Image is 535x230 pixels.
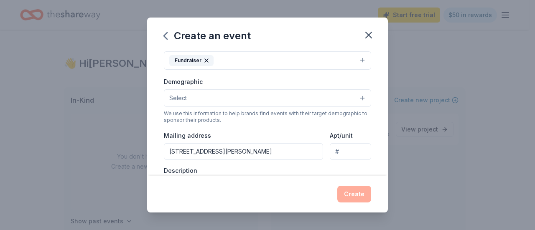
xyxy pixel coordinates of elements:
[164,131,211,140] label: Mailing address
[330,131,353,140] label: Apt/unit
[330,143,371,160] input: #
[169,55,214,66] div: Fundraiser
[164,110,371,124] div: We use this information to help brands find events with their target demographic to sponsor their...
[169,93,187,103] span: Select
[164,167,197,175] label: Description
[164,78,203,86] label: Demographic
[164,89,371,107] button: Select
[164,29,251,43] div: Create an event
[164,143,323,160] input: Enter a US address
[164,51,371,70] button: Fundraiser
